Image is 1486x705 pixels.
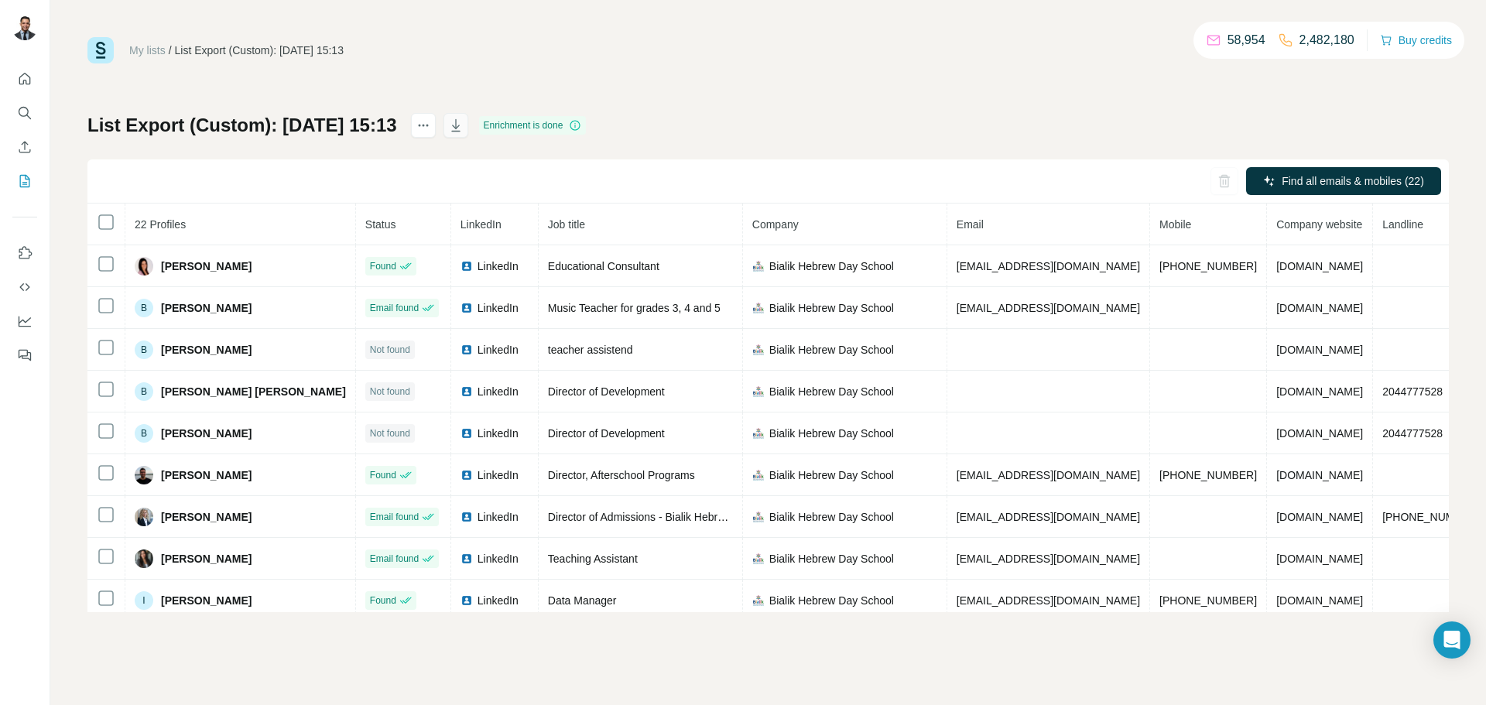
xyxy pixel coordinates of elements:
span: Bialik Hebrew Day School [769,300,894,316]
span: Director of Development [548,427,665,440]
span: [PERSON_NAME] [161,300,252,316]
img: LinkedIn logo [461,344,473,356]
div: B [135,424,153,443]
a: My lists [129,44,166,56]
img: Avatar [135,508,153,526]
span: LinkedIn [478,384,519,399]
img: company-logo [752,511,765,523]
img: LinkedIn logo [461,427,473,440]
span: [DOMAIN_NAME] [1276,385,1363,398]
span: Bialik Hebrew Day School [769,342,894,358]
span: Company [752,218,799,231]
span: Director of Development [548,385,665,398]
span: LinkedIn [478,258,519,274]
img: Avatar [12,15,37,40]
span: Bialik Hebrew Day School [769,467,894,483]
span: [PHONE_NUMBER] [1159,260,1257,272]
span: 22 Profiles [135,218,186,231]
div: B [135,299,153,317]
img: company-logo [752,385,765,398]
img: company-logo [752,260,765,272]
span: LinkedIn [478,551,519,566]
span: [PHONE_NUMBER] [1159,469,1257,481]
span: [DOMAIN_NAME] [1276,344,1363,356]
span: [PERSON_NAME] [161,467,252,483]
button: Use Surfe API [12,273,37,301]
button: Dashboard [12,307,37,335]
span: Mobile [1159,218,1191,231]
span: Company website [1276,218,1362,231]
span: 2044777528 [1382,427,1443,440]
span: [DOMAIN_NAME] [1276,594,1363,607]
span: [PERSON_NAME] [161,509,252,525]
span: Email found [370,552,419,566]
span: [PERSON_NAME] [161,551,252,566]
span: Not found [370,385,410,399]
button: Find all emails & mobiles (22) [1246,167,1441,195]
img: Surfe Logo [87,37,114,63]
p: 2,482,180 [1299,31,1354,50]
span: LinkedIn [478,509,519,525]
span: Data Manager [548,594,617,607]
span: [PERSON_NAME] [161,426,252,441]
span: [DOMAIN_NAME] [1276,553,1363,565]
img: company-logo [752,553,765,565]
span: Landline [1382,218,1423,231]
span: [EMAIL_ADDRESS][DOMAIN_NAME] [957,511,1140,523]
span: [DOMAIN_NAME] [1276,260,1363,272]
span: Find all emails & mobiles (22) [1282,173,1424,189]
span: [DOMAIN_NAME] [1276,469,1363,481]
span: [PERSON_NAME] [161,342,252,358]
div: Enrichment is done [479,116,587,135]
span: Status [365,218,396,231]
h1: List Export (Custom): [DATE] 15:13 [87,113,397,138]
span: Bialik Hebrew Day School [769,384,894,399]
div: B [135,341,153,359]
span: LinkedIn [478,300,519,316]
img: company-logo [752,302,765,314]
span: Email found [370,301,419,315]
span: Bialik Hebrew Day School [769,509,894,525]
span: Email found [370,510,419,524]
span: [EMAIL_ADDRESS][DOMAIN_NAME] [957,469,1140,481]
button: Buy credits [1380,29,1452,51]
button: Feedback [12,341,37,369]
span: [DOMAIN_NAME] [1276,511,1363,523]
img: Avatar [135,549,153,568]
span: Bialik Hebrew Day School [769,551,894,566]
span: Email [957,218,984,231]
div: B [135,382,153,401]
span: [PHONE_NUMBER] [1382,511,1480,523]
button: My lists [12,167,37,195]
button: actions [411,113,436,138]
span: teacher assistend [548,344,633,356]
span: Director, Afterschool Programs [548,469,695,481]
span: LinkedIn [478,467,519,483]
span: LinkedIn [478,342,519,358]
span: Found [370,594,396,607]
img: LinkedIn logo [461,594,473,607]
span: [PERSON_NAME] [161,593,252,608]
span: LinkedIn [478,593,519,608]
img: LinkedIn logo [461,553,473,565]
span: Teaching Assistant [548,553,638,565]
span: LinkedIn [461,218,502,231]
span: Job title [548,218,585,231]
span: LinkedIn [478,426,519,441]
img: company-logo [752,344,765,356]
span: Not found [370,426,410,440]
p: 58,954 [1227,31,1265,50]
button: Use Surfe on LinkedIn [12,239,37,267]
img: LinkedIn logo [461,260,473,272]
span: [DOMAIN_NAME] [1276,302,1363,314]
span: Music Teacher for grades 3, 4 and 5 [548,302,721,314]
span: [PERSON_NAME] [PERSON_NAME] [161,384,346,399]
img: LinkedIn logo [461,385,473,398]
span: Found [370,259,396,273]
div: List Export (Custom): [DATE] 15:13 [175,43,344,58]
span: [EMAIL_ADDRESS][DOMAIN_NAME] [957,260,1140,272]
button: Quick start [12,65,37,93]
span: Bialik Hebrew Day School [769,258,894,274]
span: [EMAIL_ADDRESS][DOMAIN_NAME] [957,302,1140,314]
img: company-logo [752,427,765,440]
